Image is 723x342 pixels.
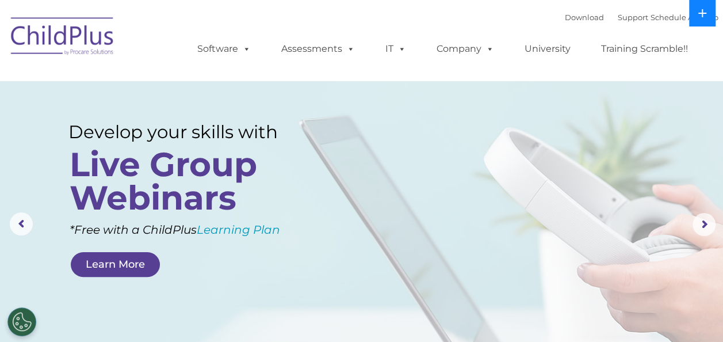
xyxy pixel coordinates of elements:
[270,37,366,60] a: Assessments
[160,76,195,85] span: Last name
[425,37,506,60] a: Company
[565,13,604,22] a: Download
[618,13,648,22] a: Support
[68,121,308,143] rs-layer: Develop your skills with
[160,123,209,132] span: Phone number
[70,219,325,241] rs-layer: *Free with a ChildPlus
[71,252,160,277] a: Learn More
[565,13,718,22] font: |
[7,307,36,336] button: Cookies Settings
[513,37,582,60] a: University
[374,37,418,60] a: IT
[651,13,718,22] a: Schedule A Demo
[70,148,305,215] rs-layer: Live Group Webinars
[186,37,262,60] a: Software
[5,9,120,67] img: ChildPlus by Procare Solutions
[197,223,280,237] a: Learning Plan
[590,37,699,60] a: Training Scramble!!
